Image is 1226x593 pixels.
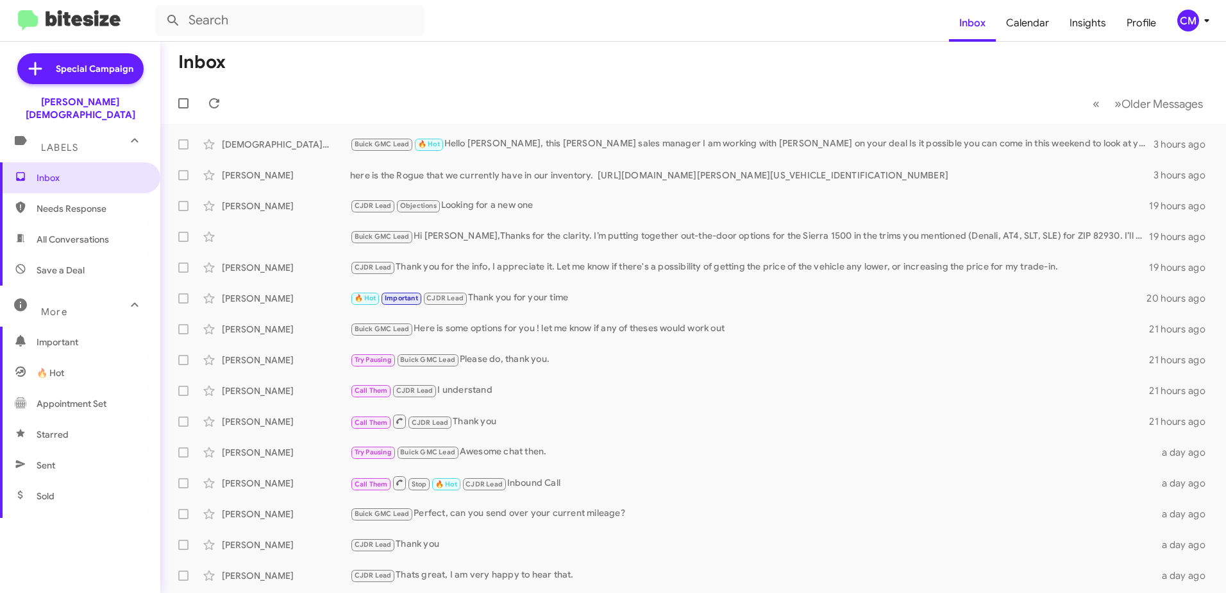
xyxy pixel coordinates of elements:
div: [PERSON_NAME] [222,415,350,428]
div: 3 hours ago [1154,169,1216,182]
a: Calendar [996,4,1059,42]
span: Sent [37,459,55,472]
button: Next [1107,90,1211,117]
span: CJDR Lead [355,202,392,210]
button: Previous [1085,90,1107,117]
span: All Conversations [37,233,109,246]
div: 20 hours ago [1146,292,1216,305]
span: Try Pausing [355,356,392,364]
div: Please do, thank you. [350,352,1149,367]
span: Buick GMC Lead [400,448,455,456]
span: CJDR Lead [412,418,449,427]
span: Needs Response [37,202,146,215]
a: Inbox [949,4,996,42]
span: Buick GMC Lead [355,510,410,518]
a: Special Campaign [17,53,144,84]
span: Important [37,336,146,348]
span: CJDR Lead [396,386,433,395]
span: CJDR Lead [355,263,392,271]
span: Starred [37,428,69,441]
span: CJDR Lead [355,540,392,549]
span: Special Campaign [56,62,133,75]
div: Thank you [350,537,1154,552]
span: CJDR Lead [426,294,464,302]
a: Insights [1059,4,1116,42]
div: 21 hours ago [1149,354,1216,366]
span: Save a Deal [37,264,85,277]
div: [PERSON_NAME] [222,569,350,582]
span: Try Pausing [355,448,392,456]
span: Objections [400,202,437,210]
div: Inbound Call [350,475,1154,491]
div: CM [1177,10,1199,31]
div: 3 hours ago [1154,138,1216,151]
span: 🔥 Hot [37,366,64,379]
div: I understand [350,383,1149,398]
span: 🔥 Hot [355,294,376,302]
div: [PERSON_NAME] [222,354,350,366]
div: 19 hours ago [1149,261,1216,274]
div: [PERSON_NAME] [222,538,350,551]
span: Labels [41,142,78,153]
div: [PERSON_NAME] [222,508,350,520]
span: Buick GMC Lead [355,232,410,241]
div: Thank you for the info, I appreciate it. Let me know if there's a possibility of getting the pric... [350,260,1149,275]
span: Inbox [37,171,146,184]
span: Call Them [355,386,388,395]
input: Search [155,5,424,36]
span: More [41,306,67,318]
div: Thank you for your time [350,291,1146,305]
span: « [1093,96,1100,112]
div: Looking for a new one [350,198,1149,213]
div: Hi [PERSON_NAME],Thanks for the clarity. I’m putting together out-the-door options for the Sierra... [350,229,1149,244]
a: Profile [1116,4,1166,42]
div: 19 hours ago [1149,230,1216,243]
div: [PERSON_NAME] [222,384,350,397]
div: Thank you [350,413,1149,429]
div: [PERSON_NAME] [222,323,350,336]
span: 🔥 Hot [435,480,457,488]
span: Buick GMC Lead [355,140,410,148]
div: [PERSON_NAME] [222,477,350,490]
h1: Inbox [178,52,226,73]
span: Important [385,294,418,302]
div: Perfect, can you send over your current mileage? [350,506,1154,521]
span: Appointment Set [37,397,106,410]
div: a day ago [1154,538,1216,551]
div: 21 hours ago [1149,323,1216,336]
span: Buick GMC Lead [355,325,410,333]
span: CJDR Lead [355,571,392,580]
div: Here is some options for you ! let me know if any of theses would work out [350,322,1149,336]
div: a day ago [1154,477,1216,490]
span: Older Messages [1121,97,1203,111]
div: here is the Rogue that we currently have in our inventory. [URL][DOMAIN_NAME][PERSON_NAME][US_VEH... [350,169,1154,182]
nav: Page navigation example [1086,90,1211,117]
div: 21 hours ago [1149,384,1216,397]
span: » [1114,96,1121,112]
div: 19 hours ago [1149,200,1216,212]
div: [PERSON_NAME] [222,292,350,305]
div: a day ago [1154,569,1216,582]
div: 21 hours ago [1149,415,1216,428]
div: a day ago [1154,508,1216,520]
span: 🔥 Hot [418,140,440,148]
span: Sold [37,490,55,503]
span: Stop [412,480,427,488]
span: Call Them [355,480,388,488]
div: [PERSON_NAME] [222,261,350,274]
span: Call Them [355,418,388,427]
div: Thats great, I am very happy to hear that. [350,568,1154,583]
span: CJDR Lead [466,480,503,488]
div: [DEMOGRAPHIC_DATA][PERSON_NAME] [222,138,350,151]
button: CM [1166,10,1212,31]
div: Hello [PERSON_NAME], this [PERSON_NAME] sales manager I am working with [PERSON_NAME] on your dea... [350,137,1154,151]
div: a day ago [1154,446,1216,459]
div: Awesome chat then. [350,445,1154,460]
div: [PERSON_NAME] [222,200,350,212]
span: Buick GMC Lead [400,356,455,364]
div: [PERSON_NAME] [222,446,350,459]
